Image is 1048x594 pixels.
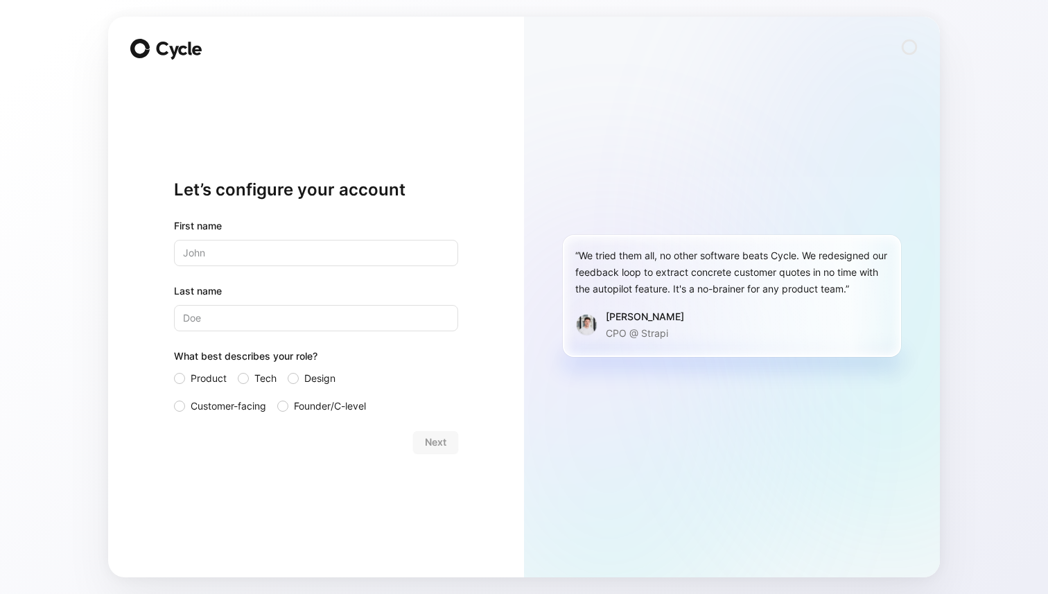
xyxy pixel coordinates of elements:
[304,370,335,387] span: Design
[254,370,277,387] span: Tech
[191,370,227,387] span: Product
[174,218,458,234] div: First name
[174,348,458,370] div: What best describes your role?
[174,283,458,299] label: Last name
[606,308,684,325] div: [PERSON_NAME]
[174,305,458,331] input: Doe
[174,240,458,266] input: John
[191,398,266,414] span: Customer-facing
[174,179,458,201] h1: Let’s configure your account
[606,325,684,342] p: CPO @ Strapi
[575,247,889,297] div: “We tried them all, no other software beats Cycle. We redesigned our feedback loop to extract con...
[294,398,366,414] span: Founder/C-level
